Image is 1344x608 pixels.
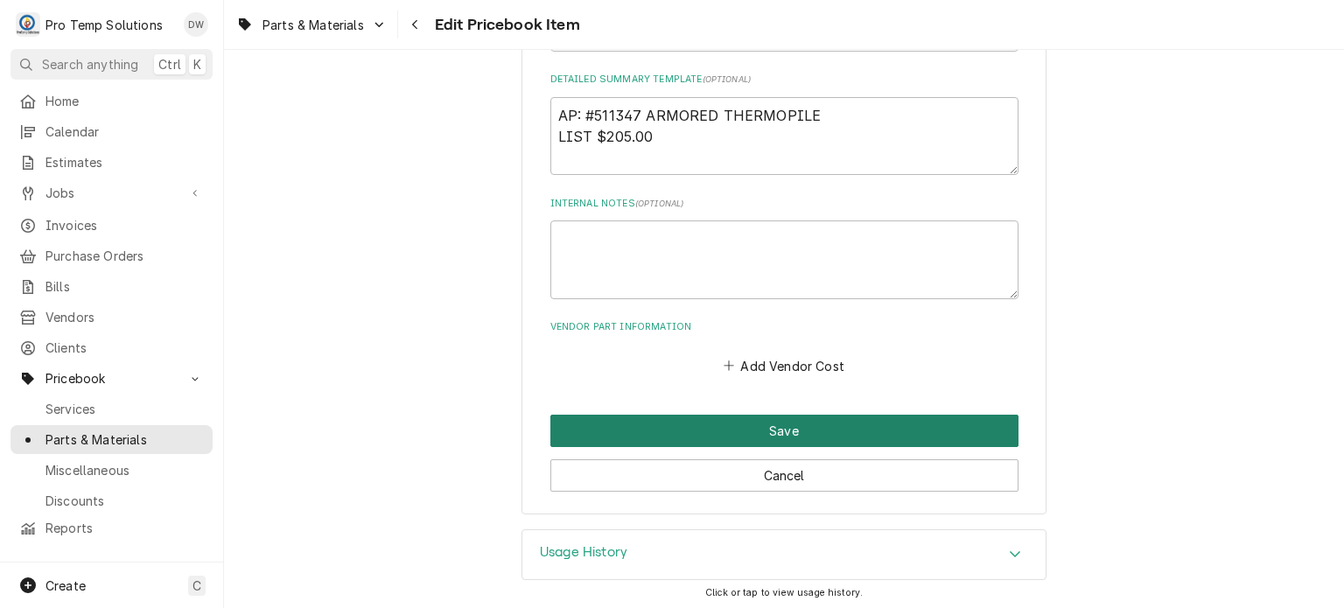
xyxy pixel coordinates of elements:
[550,73,1018,87] label: Detailed Summary Template
[550,97,1018,176] textarea: AP: #511347 ARMORED THERMOPILE LIST $205.00
[45,461,204,479] span: Miscellaneous
[45,519,204,537] span: Reports
[10,486,213,515] a: Discounts
[550,197,1018,211] label: Internal Notes
[45,92,204,110] span: Home
[10,456,213,485] a: Miscellaneous
[192,577,201,595] span: C
[550,415,1018,492] div: Button Group
[45,578,86,593] span: Create
[10,211,213,240] a: Invoices
[705,587,864,598] span: Click or tap to view usage history.
[522,530,1046,579] button: Accordion Details Expand Trigger
[550,320,1018,334] label: Vendor Part Information
[550,73,1018,175] div: Detailed Summary Template
[10,87,213,115] a: Home
[10,272,213,301] a: Bills
[10,178,213,207] a: Go to Jobs
[16,12,40,37] div: P
[635,199,684,208] span: ( optional )
[10,425,213,454] a: Parts & Materials
[184,12,208,37] div: DW
[550,447,1018,492] div: Button Group Row
[521,529,1046,580] div: Usage History
[10,364,213,393] a: Go to Pricebook
[10,241,213,270] a: Purchase Orders
[10,333,213,362] a: Clients
[45,430,204,449] span: Parts & Materials
[703,74,752,84] span: ( optional )
[45,16,163,34] div: Pro Temp Solutions
[10,148,213,177] a: Estimates
[550,197,1018,299] div: Internal Notes
[10,395,213,423] a: Services
[10,303,213,332] a: Vendors
[45,153,204,171] span: Estimates
[10,553,213,582] a: Go to Help Center
[550,415,1018,447] button: Save
[45,558,202,577] span: Help Center
[45,216,204,234] span: Invoices
[193,55,201,73] span: K
[42,55,138,73] span: Search anything
[721,353,848,378] button: Add Vendor Cost
[45,184,178,202] span: Jobs
[550,320,1018,378] div: Vendor Part Information
[262,16,364,34] span: Parts & Materials
[540,544,627,561] h3: Usage History
[45,247,204,265] span: Purchase Orders
[158,55,181,73] span: Ctrl
[45,308,204,326] span: Vendors
[45,277,204,296] span: Bills
[550,459,1018,492] button: Cancel
[45,122,204,141] span: Calendar
[45,339,204,357] span: Clients
[550,415,1018,447] div: Button Group Row
[45,492,204,510] span: Discounts
[10,514,213,542] a: Reports
[184,12,208,37] div: Dana Williams's Avatar
[229,10,394,39] a: Go to Parts & Materials
[10,117,213,146] a: Calendar
[10,49,213,80] button: Search anythingCtrlK
[45,369,178,388] span: Pricebook
[522,530,1046,579] div: Accordion Header
[16,12,40,37] div: Pro Temp Solutions's Avatar
[402,10,430,38] button: Navigate back
[430,13,580,37] span: Edit Pricebook Item
[45,400,204,418] span: Services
